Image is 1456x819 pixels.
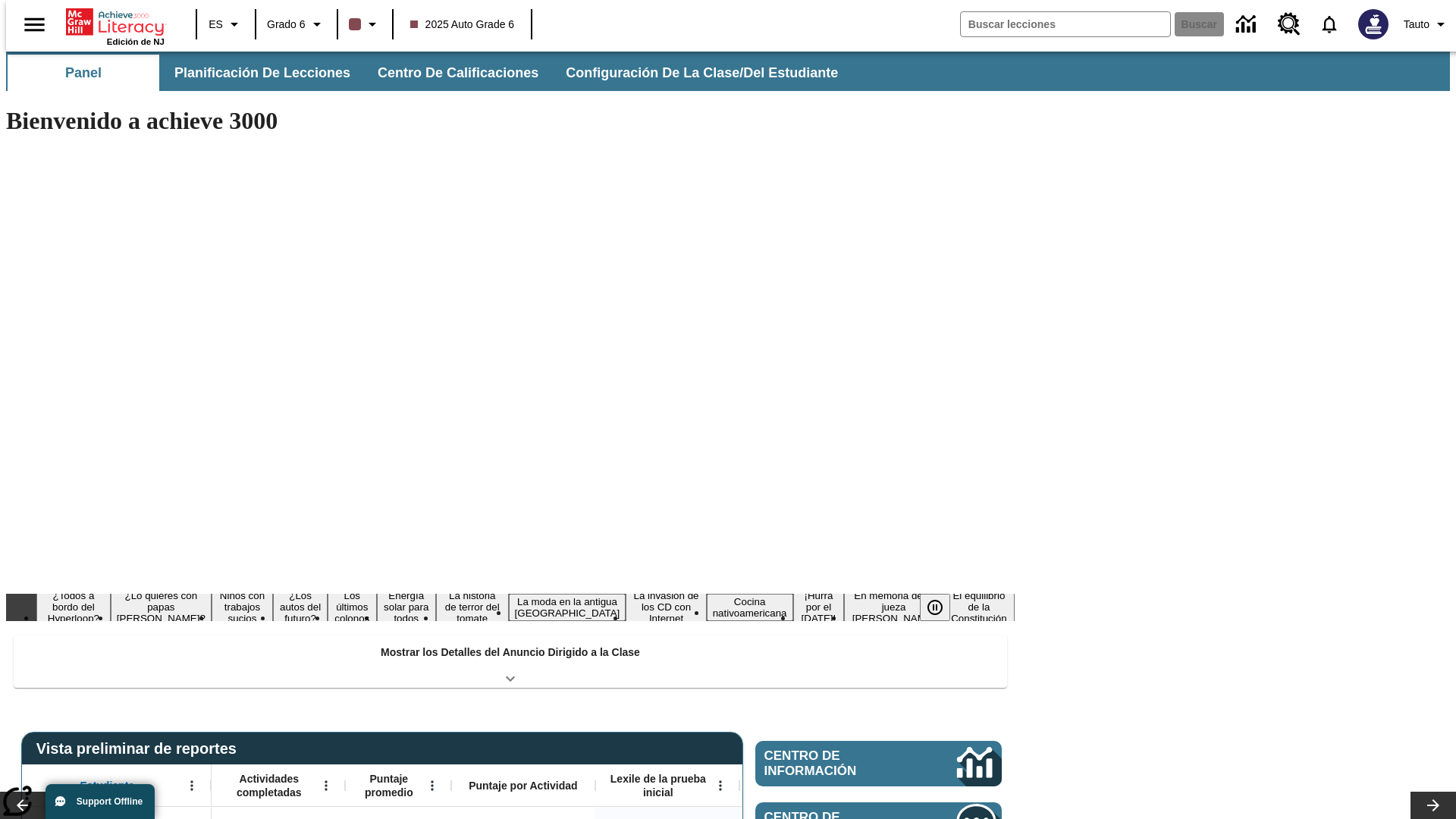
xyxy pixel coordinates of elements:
button: Diapositiva 2 ¿Lo quieres con papas fritas? [111,588,212,626]
h1: Bienvenido a achieve 3000 [6,107,1015,135]
button: Diapositiva 8 La moda en la antigua Roma [509,594,626,621]
button: Diapositiva 3 Niños con trabajos sucios [212,588,273,626]
span: Support Offline [77,796,143,807]
span: Grado 6 [267,17,306,33]
button: Abrir menú [180,774,203,797]
a: Notificaciones [1310,5,1349,44]
button: Centro de calificaciones [366,55,551,91]
span: Vista preliminar de reportes [36,740,244,758]
button: Panel [8,55,159,91]
button: Diapositiva 11 ¡Hurra por el Día de la Constitución! [793,588,845,626]
button: Diapositiva 9 La invasión de los CD con Internet [626,588,706,626]
button: Diapositiva 7 La historia de terror del tomate [436,588,509,626]
span: Panel [65,64,102,82]
span: Puntaje por Actividad [469,779,577,792]
a: Portada [66,7,165,37]
button: Diapositiva 13 El equilibrio de la Constitución [943,588,1015,626]
button: Diapositiva 12 En memoria de la jueza O'Connor [844,588,943,626]
div: Pausar [920,594,965,621]
button: Planificación de lecciones [162,55,362,91]
img: Avatar [1358,9,1389,39]
a: Centro de recursos, Se abrirá en una pestaña nueva. [1269,4,1310,45]
button: Diapositiva 5 Los últimos colonos [328,588,376,626]
button: Abrir menú [315,774,337,797]
span: Edición de NJ [107,37,165,46]
button: Perfil/Configuración [1398,11,1456,38]
button: Abrir menú [421,774,444,797]
span: Centro de calificaciones [378,64,538,82]
span: Centro de información [764,748,906,779]
div: Portada [66,5,165,46]
button: Abrir el menú lateral [12,2,57,47]
button: Escoja un nuevo avatar [1349,5,1398,44]
span: Planificación de lecciones [174,64,350,82]
span: Lexile de la prueba inicial [603,772,714,799]
button: Carrusel de lecciones, seguir [1410,792,1456,819]
button: Diapositiva 6 Energía solar para todos [377,588,436,626]
div: Mostrar los Detalles del Anuncio Dirigido a la Clase [14,635,1007,688]
span: Actividades completadas [219,772,319,799]
div: Subbarra de navegación [6,55,852,91]
button: Abrir menú [709,774,732,797]
div: Subbarra de navegación [6,52,1450,91]
span: Configuración de la clase/del estudiante [566,64,838,82]
button: Diapositiva 4 ¿Los autos del futuro? [273,588,328,626]
button: Pausar [920,594,950,621]
span: Puntaje promedio [353,772,425,799]
button: Support Offline [45,784,155,819]
button: Lenguaje: ES, Selecciona un idioma [202,11,250,38]
span: Tauto [1404,17,1429,33]
span: 2025 Auto Grade 6 [410,17,515,33]
button: Diapositiva 1 ¿Todos a bordo del Hyperloop? [36,588,111,626]
button: Configuración de la clase/del estudiante [554,55,850,91]
span: ES [209,17,223,33]
a: Centro de información [755,741,1002,786]
span: Estudiante [80,779,135,792]
button: Diapositiva 10 Cocina nativoamericana [707,594,793,621]
button: Grado: Grado 6, Elige un grado [261,11,332,38]
input: Buscar campo [961,12,1170,36]
p: Mostrar los Detalles del Anuncio Dirigido a la Clase [381,645,640,661]
button: El color de la clase es café oscuro. Cambiar el color de la clase. [343,11,388,38]
a: Centro de información [1227,4,1269,45]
